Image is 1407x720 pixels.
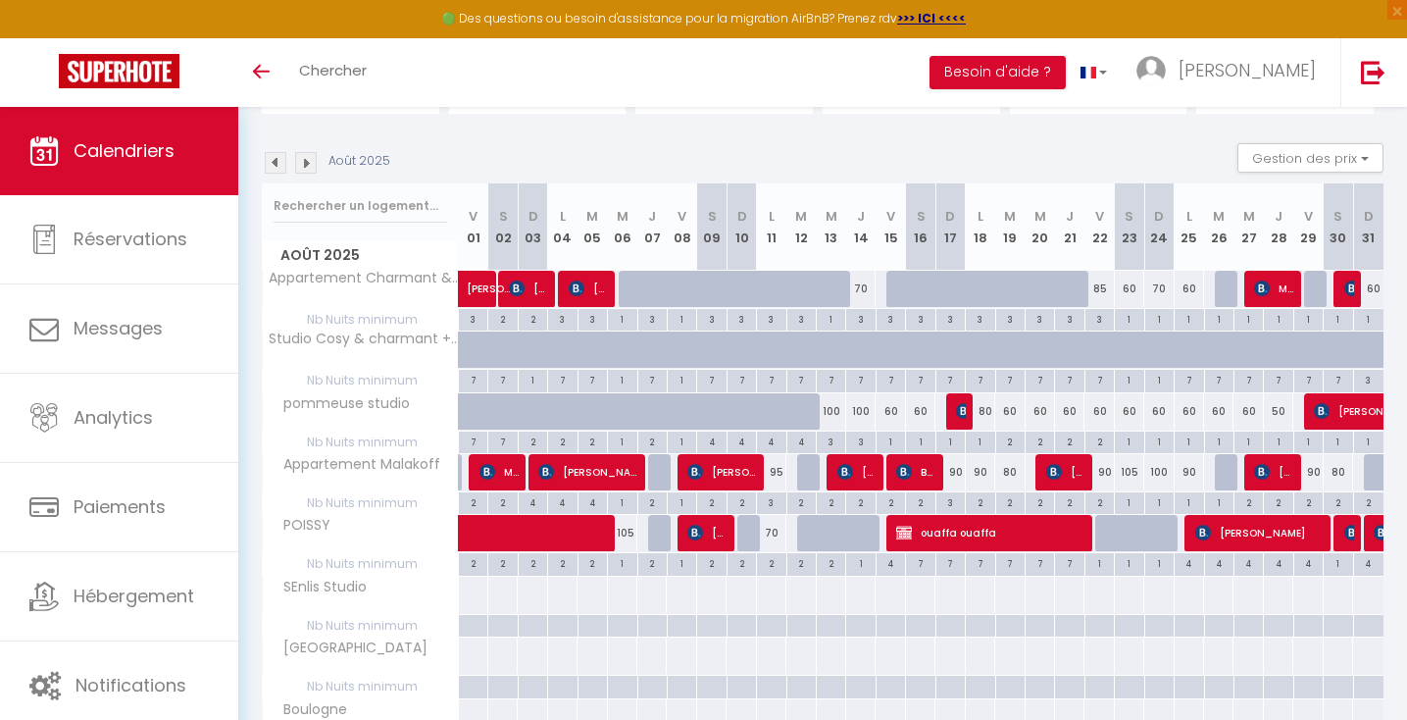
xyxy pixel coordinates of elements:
[1344,514,1354,551] span: [PERSON_NAME]
[697,309,726,328] div: 3
[1324,309,1352,328] div: 1
[687,514,727,551] span: [PERSON_NAME]
[1144,454,1174,490] div: 100
[74,405,153,430] span: Analytics
[1125,207,1133,226] abbr: S
[817,432,845,450] div: 3
[1324,370,1352,388] div: 7
[737,207,747,226] abbr: D
[1179,58,1316,82] span: [PERSON_NAME]
[263,370,458,391] span: Nb Nuits minimum
[787,309,816,328] div: 3
[996,492,1025,511] div: 2
[1145,370,1174,388] div: 1
[608,370,636,388] div: 1
[1254,270,1293,307] span: Marine Theolat
[846,183,876,271] th: 14
[1205,553,1233,572] div: 4
[1055,492,1083,511] div: 2
[1237,143,1383,173] button: Gestion des prix
[917,207,926,226] abbr: S
[697,553,726,572] div: 2
[528,207,538,226] abbr: D
[846,271,876,307] div: 70
[266,577,372,598] span: SEnlis Studio
[263,432,458,453] span: Nb Nuits minimum
[1354,553,1383,572] div: 4
[1234,492,1263,511] div: 2
[1204,393,1233,430] div: 60
[769,207,775,226] abbr: L
[1145,492,1174,511] div: 1
[966,553,994,572] div: 7
[548,183,578,271] th: 04
[936,492,965,511] div: 3
[787,492,816,511] div: 2
[519,492,547,511] div: 4
[1354,492,1383,511] div: 2
[708,207,717,226] abbr: S
[1324,492,1352,511] div: 2
[817,183,846,271] th: 13
[930,56,1066,89] button: Besoin d'aide ?
[1084,183,1114,271] th: 22
[263,553,458,575] span: Nb Nuits minimum
[876,393,905,430] div: 60
[263,309,458,331] span: Nb Nuits minimum
[1294,309,1323,328] div: 1
[1234,432,1263,450] div: 1
[518,183,547,271] th: 03
[1115,553,1143,572] div: 1
[608,432,636,450] div: 1
[1115,370,1143,388] div: 1
[1055,183,1084,271] th: 21
[906,393,935,430] div: 60
[263,492,458,514] span: Nb Nuits minimum
[1344,270,1354,307] span: [PERSON_NAME]
[1294,432,1323,450] div: 1
[608,553,636,572] div: 1
[757,370,785,388] div: 7
[638,432,667,450] div: 2
[877,432,905,450] div: 1
[1055,393,1084,430] div: 60
[1293,183,1323,271] th: 29
[687,453,756,490] span: [PERSON_NAME]
[638,370,667,388] div: 7
[1034,207,1046,226] abbr: M
[787,370,816,388] div: 7
[479,453,519,490] span: MERLY MAKANA
[1145,309,1174,328] div: 1
[966,183,995,271] th: 18
[638,553,667,572] div: 2
[299,60,367,80] span: Chercher
[1264,370,1292,388] div: 7
[263,241,458,270] span: Août 2025
[1145,553,1174,572] div: 1
[846,370,875,388] div: 7
[727,183,756,271] th: 10
[668,432,696,450] div: 1
[906,432,934,450] div: 1
[1233,183,1263,271] th: 27
[857,207,865,226] abbr: J
[906,553,934,572] div: 7
[1294,370,1323,388] div: 7
[697,492,726,511] div: 2
[74,316,163,340] span: Messages
[1144,393,1174,430] div: 60
[617,207,628,226] abbr: M
[578,553,607,572] div: 2
[877,370,905,388] div: 7
[1154,207,1164,226] abbr: D
[1115,432,1143,450] div: 1
[1205,492,1233,511] div: 1
[1364,207,1374,226] abbr: D
[74,138,175,163] span: Calendriers
[1264,553,1292,572] div: 4
[877,553,905,572] div: 4
[1055,432,1083,450] div: 2
[837,453,877,490] span: [PERSON_NAME]
[1175,309,1203,328] div: 1
[459,432,487,450] div: 7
